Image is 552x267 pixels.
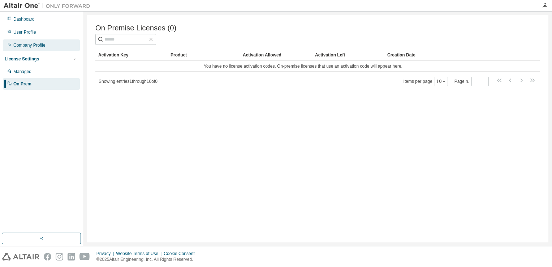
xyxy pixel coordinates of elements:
[243,49,309,61] div: Activation Allowed
[79,253,90,260] img: youtube.svg
[404,77,448,86] span: Items per page
[116,251,164,257] div: Website Terms of Use
[5,56,39,62] div: License Settings
[95,24,176,32] span: On Premise Licenses (0)
[98,49,165,61] div: Activation Key
[96,257,199,263] p: © 2025 Altair Engineering, Inc. All Rights Reserved.
[454,77,489,86] span: Page n.
[315,49,381,61] div: Activation Left
[13,69,31,75] div: Managed
[95,61,511,72] td: You have no license activation codes. On-premise licenses that use an activation code will appear...
[99,79,158,84] span: Showing entries 1 through 10 of 0
[13,42,46,48] div: Company Profile
[13,29,36,35] div: User Profile
[4,2,94,9] img: Altair One
[436,79,446,84] button: 10
[96,251,116,257] div: Privacy
[164,251,199,257] div: Cookie Consent
[387,49,508,61] div: Creation Date
[13,81,31,87] div: On Prem
[56,253,63,260] img: instagram.svg
[2,253,39,260] img: altair_logo.svg
[13,16,35,22] div: Dashboard
[68,253,75,260] img: linkedin.svg
[44,253,51,260] img: facebook.svg
[171,49,237,61] div: Product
